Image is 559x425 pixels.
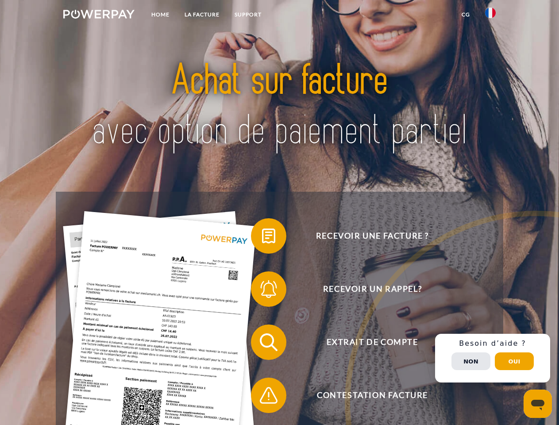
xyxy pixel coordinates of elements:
button: Extrait de compte [251,325,481,360]
a: LA FACTURE [177,7,227,23]
span: Recevoir un rappel? [264,271,481,307]
button: Oui [495,352,534,370]
img: qb_bill.svg [258,225,280,247]
img: qb_bell.svg [258,278,280,300]
h3: Besoin d’aide ? [440,339,545,348]
a: Home [144,7,177,23]
button: Contestation Facture [251,378,481,413]
button: Recevoir un rappel? [251,271,481,307]
span: Extrait de compte [264,325,481,360]
button: Recevoir une facture ? [251,218,481,254]
img: qb_search.svg [258,331,280,353]
a: CG [454,7,478,23]
img: title-powerpay_fr.svg [85,42,474,170]
div: Schnellhilfe [435,334,550,382]
img: qb_warning.svg [258,384,280,406]
img: fr [485,8,496,18]
span: Recevoir une facture ? [264,218,481,254]
button: Non [451,352,490,370]
span: Contestation Facture [264,378,481,413]
img: logo-powerpay-white.svg [63,10,135,19]
iframe: Bouton de lancement de la fenêtre de messagerie [524,390,552,418]
a: Support [227,7,269,23]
